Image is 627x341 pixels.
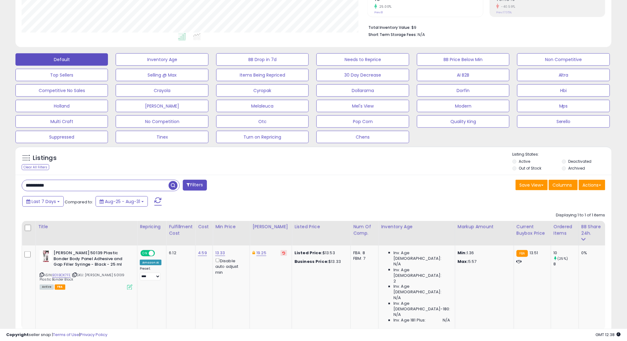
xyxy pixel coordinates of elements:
a: Terms of Use [53,332,79,338]
button: Crayola [116,84,208,97]
a: B01IBOK7FE [52,272,71,278]
div: BB Share 24h. [582,224,604,237]
button: No Competition [116,115,208,128]
button: Columns [549,180,578,190]
button: Otc [216,115,309,128]
div: 8 [554,261,579,267]
p: 1.36 [458,250,509,256]
div: 0% [582,250,602,256]
span: Inv. Age [DEMOGRAPHIC_DATA]: [393,284,450,295]
button: Save View [516,180,548,190]
b: [PERSON_NAME] 50139 Plastic Bonder Body Panel Adhesive and Gap Filler Syringe - Black - 25 ml [54,250,129,269]
button: Dorfin [417,84,509,97]
button: AI B2B [417,69,509,81]
button: 30 Day Decrease [316,69,409,81]
span: | SKU: [PERSON_NAME] 50139 Plastic Bonder Black [40,272,124,282]
div: Fulfillment Cost [169,224,193,237]
small: 25.00% [377,4,392,9]
button: Last 7 Days [22,196,64,207]
button: Filters [183,180,207,191]
div: Clear All Filters [22,164,49,170]
span: Compared to: [65,199,93,205]
button: BB Price Below Min [417,53,509,66]
div: 10 [554,250,579,256]
a: 13.33 [215,250,225,256]
button: Selling @ Max [116,69,208,81]
div: [PERSON_NAME] [252,224,289,230]
button: Chens [316,131,409,143]
small: Prev: 8 [374,11,383,14]
button: Serello [517,115,610,128]
b: Short Term Storage Fees: [368,32,417,37]
div: Num of Comp. [353,224,376,237]
button: Actions [579,180,605,190]
div: 6.12 [169,250,191,256]
div: ASIN: [40,250,132,289]
h5: Listings [33,154,57,162]
button: Default [15,53,108,66]
b: Business Price: [294,259,329,264]
span: N/A [443,318,450,323]
div: $13.53 [294,250,346,256]
button: Modern [417,100,509,112]
div: Disable auto adjust min [215,257,245,275]
b: Total Inventory Value: [368,25,410,30]
button: Non Competitive [517,53,610,66]
span: Aug-25 - Aug-31 [105,198,140,205]
div: Amazon AI [140,260,161,265]
div: Markup Amount [458,224,511,230]
span: Inv. Age [DEMOGRAPHIC_DATA]: [393,250,450,261]
button: Mps [517,100,610,112]
button: Turn on Repricing [216,131,309,143]
span: OFF [154,251,164,256]
span: All listings currently available for purchase on Amazon [40,285,54,290]
button: Items Being Repriced [216,69,309,81]
span: N/A [393,295,401,301]
label: Active [519,159,530,164]
button: Suppressed [15,131,108,143]
div: Current Buybox Price [517,224,548,237]
strong: Min: [458,250,467,256]
div: Title [38,224,135,230]
span: FBA [55,285,65,290]
span: 13.51 [530,250,538,256]
div: $13.33 [294,259,346,264]
button: Inventory Age [116,53,208,66]
div: Cost [198,224,210,230]
button: Needs to Reprice [316,53,409,66]
button: Quality King [417,115,509,128]
button: Mel's View [316,100,409,112]
button: Hbi [517,84,610,97]
button: Multi Craft [15,115,108,128]
strong: Copyright [6,332,29,338]
label: Archived [568,166,585,171]
button: Holland [15,100,108,112]
button: Tinex [116,131,208,143]
span: Last 7 Days [32,198,56,205]
span: Inv. Age [DEMOGRAPHIC_DATA]-180: [393,301,450,312]
button: Aug-25 - Aug-31 [96,196,148,207]
div: FBA: 8 [353,250,374,256]
button: Top Sellers [15,69,108,81]
span: Inv. Age [DEMOGRAPHIC_DATA]: [393,267,450,278]
span: N/A [418,32,425,38]
span: 2025-09-8 12:38 GMT [596,332,621,338]
button: [PERSON_NAME] [116,100,208,112]
small: Prev: 17.05% [496,11,512,14]
span: N/A [393,312,401,318]
a: Privacy Policy [80,332,107,338]
button: Pop Corn [316,115,409,128]
button: BB Drop in 7d [216,53,309,66]
a: 4.59 [198,250,207,256]
p: 5.57 [458,259,509,264]
button: Altra [517,69,610,81]
div: Ordered Items [554,224,576,237]
div: Listed Price [294,224,348,230]
span: N/A [393,261,401,267]
span: Columns [553,182,572,188]
strong: Max: [458,259,469,264]
label: Deactivated [568,159,591,164]
div: Min Price [215,224,247,230]
small: -40.59% [499,4,516,9]
div: seller snap | | [6,332,107,338]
